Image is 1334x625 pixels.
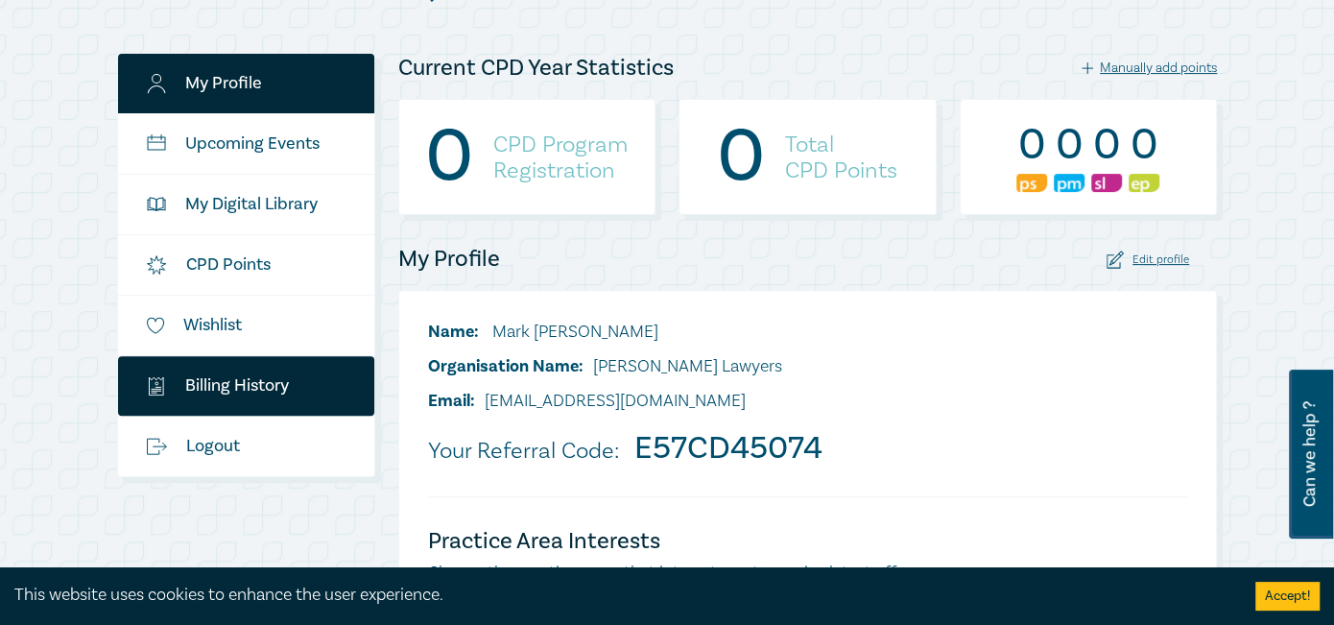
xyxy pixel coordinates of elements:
h4: CPD Program Registration [493,132,628,183]
img: Professional Skills [1016,174,1047,192]
div: This website uses cookies to enhance the user experience. [14,583,1227,608]
a: My Digital Library [118,175,374,234]
div: 0 [717,132,766,182]
span: Your Referral Code: [428,436,619,466]
div: Edit profile [1107,251,1189,269]
span: Email: [428,390,475,412]
div: 0 [1016,120,1047,170]
strong: E57CD45074 [634,427,822,469]
h4: My Profile [398,244,500,275]
a: Logout [118,417,374,476]
a: CPD Points [118,235,374,295]
button: Accept cookies [1255,582,1320,611]
div: 0 [1129,120,1159,170]
span: Name: [428,321,479,343]
img: Substantive Law [1091,174,1122,192]
img: Ethics & Professional Responsibility [1129,174,1159,192]
img: Practice Management & Business Skills [1054,174,1084,192]
span: Can we help ? [1300,381,1319,527]
a: Wishlist [118,296,374,355]
div: 0 [425,132,474,182]
li: [PERSON_NAME] Lawyers [428,354,782,379]
span: Organisation Name: [428,355,584,377]
a: My Profile [118,54,374,113]
a: Upcoming Events [118,114,374,174]
h4: Current CPD Year Statistics [398,53,674,84]
li: [EMAIL_ADDRESS][DOMAIN_NAME] [428,389,782,414]
p: Choose the practice areas that interest you to receive latest offers [428,561,1188,586]
h4: Total CPD Points [785,132,897,183]
div: 0 [1054,120,1084,170]
div: 0 [1091,120,1122,170]
div: Manually add points [1082,60,1218,77]
h4: Practice Area Interests [428,526,1188,557]
a: $Billing History [118,356,374,416]
li: Mark [PERSON_NAME] [428,320,782,345]
tspan: $ [151,380,155,389]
